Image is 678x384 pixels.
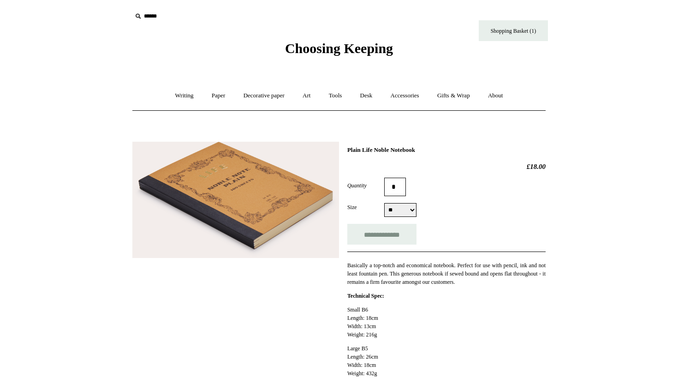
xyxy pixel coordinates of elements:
[382,84,428,108] a: Accessories
[347,306,546,339] p: Small B6 Length: 18cm Width: 13cm Weight: 216g
[285,41,393,56] span: Choosing Keeping
[347,203,384,211] label: Size
[132,142,339,258] img: Plain Life Noble Notebook
[479,20,548,41] a: Shopping Basket (1)
[203,84,234,108] a: Paper
[347,261,546,286] p: Basically a top-notch and economical notebook. Perfect for use with pencil, ink and not least fou...
[429,84,478,108] a: Gifts & Wrap
[285,48,393,54] a: Choosing Keeping
[294,84,319,108] a: Art
[347,181,384,190] label: Quantity
[347,344,546,378] p: Large B5 Length: 26cm Width: 18cm Weight: 432g
[321,84,351,108] a: Tools
[167,84,202,108] a: Writing
[347,293,384,299] strong: Technical Spec:
[352,84,381,108] a: Desk
[347,146,546,154] h1: Plain Life Noble Notebook
[347,162,546,171] h2: £18.00
[480,84,511,108] a: About
[235,84,293,108] a: Decorative paper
